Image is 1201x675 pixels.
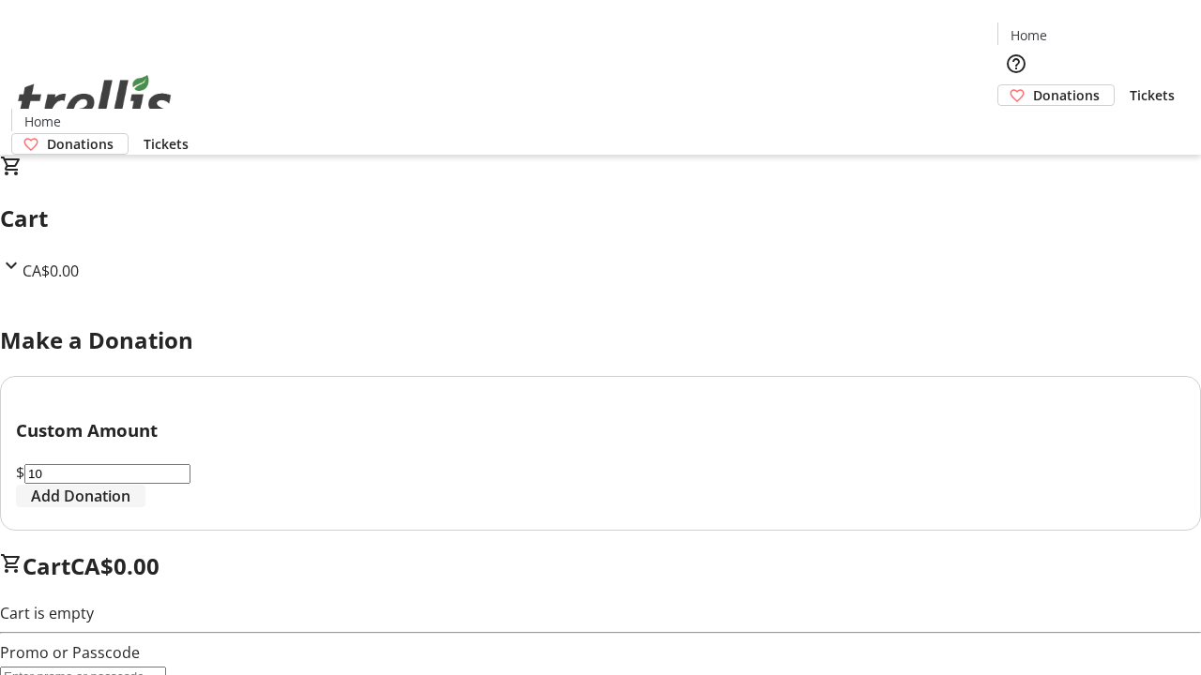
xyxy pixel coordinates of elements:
span: Home [1011,25,1047,45]
h3: Custom Amount [16,417,1185,443]
span: CA$0.00 [70,550,160,581]
button: Add Donation [16,485,145,507]
a: Donations [997,84,1115,106]
img: Orient E2E Organization ZCeU0LDOI7's Logo [11,54,178,148]
button: Help [997,45,1035,82]
a: Tickets [129,134,204,154]
a: Home [12,112,72,131]
span: Tickets [144,134,189,154]
a: Donations [11,133,129,155]
a: Tickets [1115,85,1190,105]
input: Donation Amount [24,464,190,484]
span: Home [24,112,61,131]
span: Add Donation [31,485,130,507]
span: Donations [1033,85,1100,105]
button: Cart [997,106,1035,143]
span: Tickets [1130,85,1175,105]
a: Home [998,25,1058,45]
span: Donations [47,134,114,154]
span: CA$0.00 [23,261,79,281]
span: $ [16,462,24,483]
